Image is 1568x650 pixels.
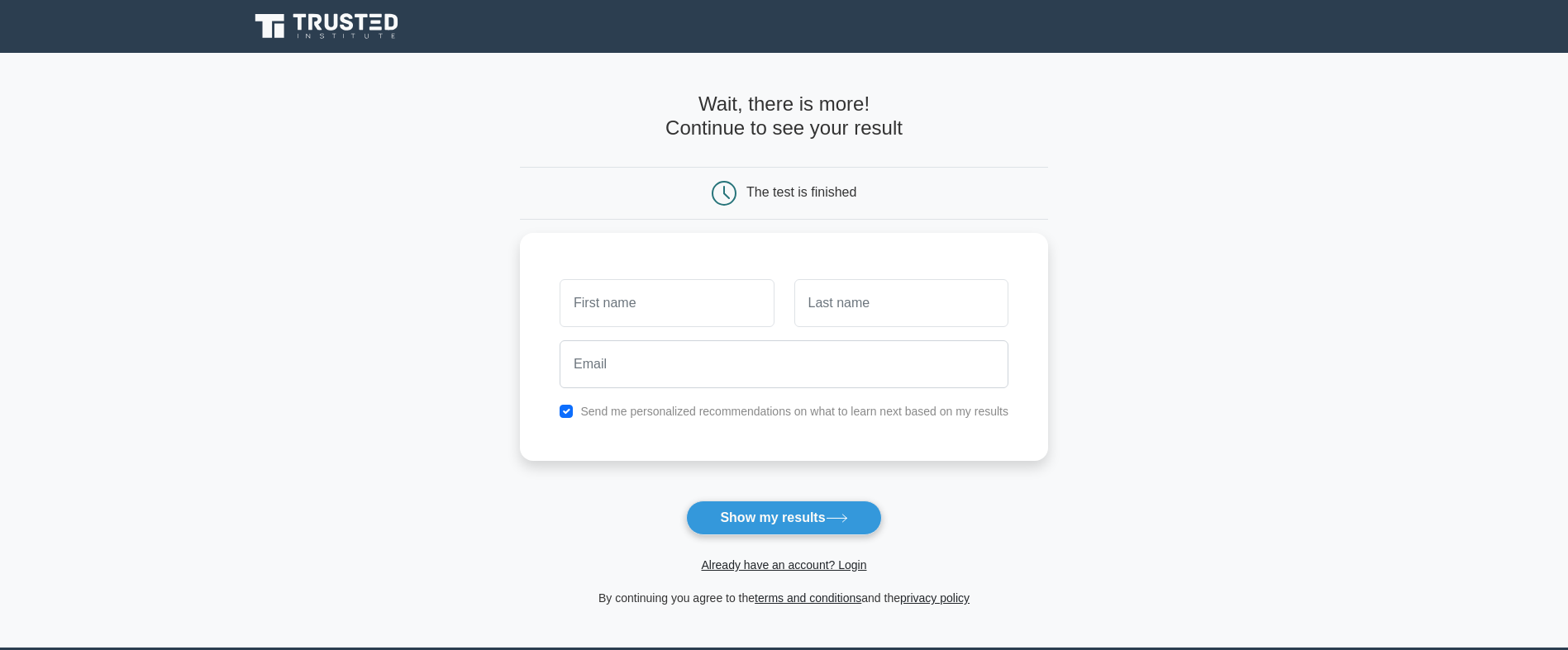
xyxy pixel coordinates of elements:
[900,591,970,605] a: privacy policy
[755,591,861,605] a: terms and conditions
[560,340,1008,388] input: Email
[701,558,866,572] a: Already have an account? Login
[560,279,774,327] input: First name
[520,93,1048,140] h4: Wait, there is more! Continue to see your result
[746,185,856,199] div: The test is finished
[510,588,1058,608] div: By continuing you agree to the and the
[580,405,1008,418] label: Send me personalized recommendations on what to learn next based on my results
[686,501,881,535] button: Show my results
[794,279,1008,327] input: Last name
